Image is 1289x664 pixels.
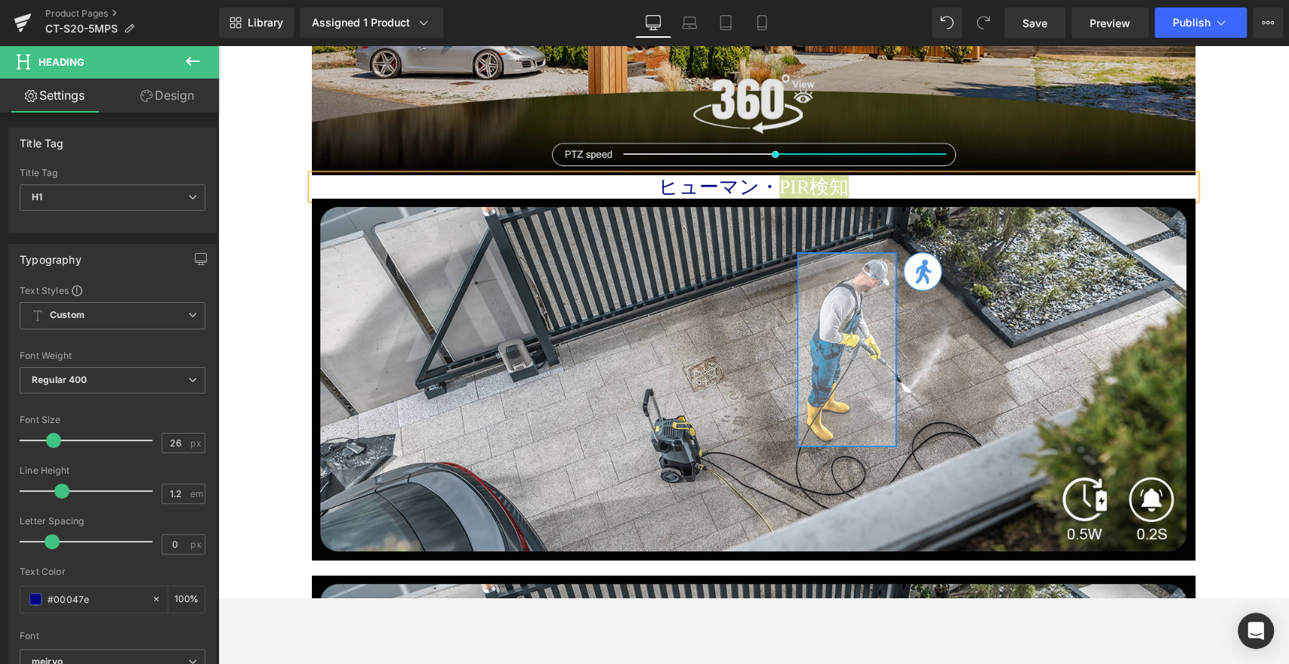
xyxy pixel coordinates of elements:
[190,489,203,499] span: em
[168,586,205,613] div: %
[708,8,744,38] a: Tablet
[39,56,85,68] span: Heading
[48,591,144,607] input: Color
[744,8,780,38] a: Mobile
[20,415,205,425] div: Font Size
[932,8,962,38] button: Undo
[248,16,283,29] span: Library
[968,8,998,38] button: Redo
[20,245,82,266] div: Typography
[190,539,203,549] span: px
[20,516,205,527] div: Letter Spacing
[1238,613,1274,649] div: Open Intercom Messenger
[635,8,671,38] a: Desktop
[219,8,294,38] a: New Library
[32,191,42,202] b: H1
[1173,17,1210,29] span: Publish
[20,631,205,641] div: Font
[113,79,222,113] a: Design
[1090,15,1130,31] span: Preview
[45,8,219,20] a: Product Pages
[1253,8,1283,38] button: More
[1155,8,1247,38] button: Publish
[94,130,977,153] h1: ヒューマン・PIR検知
[20,128,64,150] div: Title Tag
[20,168,205,178] div: Title Tag
[50,309,85,322] b: Custom
[1022,15,1047,31] span: Save
[20,351,205,361] div: Font Weight
[45,23,118,35] span: CT-S20-5MPS
[671,8,708,38] a: Laptop
[20,284,205,296] div: Text Styles
[1072,8,1149,38] a: Preview
[190,438,203,448] span: px
[20,567,205,577] div: Text Color
[32,374,88,385] b: Regular 400
[20,465,205,476] div: Line Height
[312,15,431,30] div: Assigned 1 Product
